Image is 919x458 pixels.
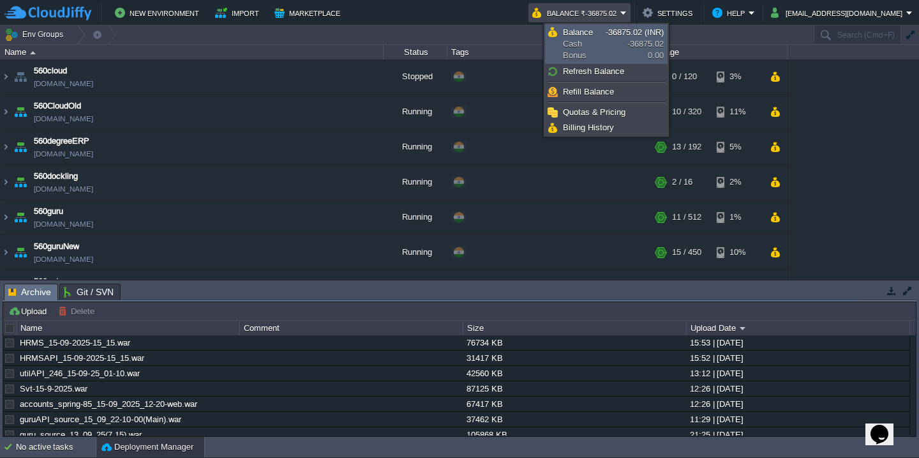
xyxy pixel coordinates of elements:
[717,235,758,270] div: 10%
[606,27,664,37] span: -36875.02 (INR)
[1,130,11,164] img: AMDAwAAAACH5BAEAAAAALAAAAAABAAEAAAICRAEAOw==
[34,253,93,266] a: [DOMAIN_NAME]
[384,235,447,270] div: Running
[463,366,685,381] div: 42560 KB
[687,351,909,365] div: 15:52 | [DATE]
[1,235,11,270] img: AMDAwAAAACH5BAEAAAAALAAAAAABAAEAAAICRAEAOw==
[546,121,667,135] a: Billing History
[384,200,447,234] div: Running
[672,59,697,94] div: 0 / 120
[384,45,447,59] div: Status
[4,26,68,43] button: Env Groups
[643,5,696,20] button: Settings
[4,5,91,21] img: CloudJiffy
[20,384,87,393] a: Svt-15-9-2025.war
[687,321,909,335] div: Upload Date
[11,235,29,270] img: AMDAwAAAACH5BAEAAAAALAAAAAABAAEAAAICRAEAOw==
[101,441,193,454] button: Deployment Manager
[11,95,29,129] img: AMDAwAAAACH5BAEAAAAALAAAAAABAAEAAAICRAEAOw==
[1,59,11,94] img: AMDAwAAAACH5BAEAAAAALAAAAAABAAEAAAICRAEAOw==
[672,130,701,164] div: 13 / 192
[34,148,93,160] a: [DOMAIN_NAME]
[8,305,50,317] button: Upload
[34,77,93,90] a: [DOMAIN_NAME]
[34,183,93,195] span: [DOMAIN_NAME]
[8,284,51,300] span: Archive
[563,107,625,117] span: Quotas & Pricing
[1,95,11,129] img: AMDAwAAAACH5BAEAAAAALAAAAAABAAEAAAICRAEAOw==
[546,105,667,119] a: Quotas & Pricing
[115,5,203,20] button: New Environment
[1,200,11,234] img: AMDAwAAAACH5BAEAAAAALAAAAAABAAEAAAICRAEAOw==
[687,427,909,442] div: 21:25 | [DATE]
[672,95,701,129] div: 10 / 320
[771,5,906,20] button: [EMAIL_ADDRESS][DOMAIN_NAME]
[384,130,447,164] div: Running
[532,5,620,20] button: Balance ₹-36875.02
[1,165,11,199] img: AMDAwAAAACH5BAEAAAAALAAAAAABAAEAAAICRAEAOw==
[463,412,685,427] div: 37462 KB
[463,397,685,411] div: 67417 KB
[34,170,78,183] a: 560dockling
[34,65,67,77] a: 560cloud
[672,270,692,305] div: 3 / 16
[463,335,685,350] div: 76734 KB
[687,335,909,350] div: 15:53 | [DATE]
[34,240,79,253] span: 560guruNew
[384,165,447,199] div: Running
[865,407,906,445] iframe: chat widget
[384,270,447,305] div: Running
[1,270,11,305] img: AMDAwAAAACH5BAEAAAAALAAAAAABAAEAAAICRAEAOw==
[34,135,89,148] a: 560degreeERP
[563,27,606,61] span: Cash Bonus
[11,200,29,234] img: AMDAwAAAACH5BAEAAAAALAAAAAABAAEAAAICRAEAOw==
[546,85,667,99] a: Refill Balance
[34,218,93,231] a: [DOMAIN_NAME]
[464,321,686,335] div: Size
[11,165,29,199] img: AMDAwAAAACH5BAEAAAAALAAAAAABAAEAAAICRAEAOw==
[717,130,758,164] div: 5%
[384,95,447,129] div: Running
[384,59,447,94] div: Stopped
[717,165,758,199] div: 2%
[652,45,787,59] div: Usage
[34,275,59,288] span: 560net
[64,284,114,300] span: Git / SVN
[687,366,909,381] div: 13:12 | [DATE]
[563,87,614,96] span: Refill Balance
[672,235,701,270] div: 15 / 450
[16,437,96,457] div: No active tasks
[30,51,36,54] img: AMDAwAAAACH5BAEAAAAALAAAAAABAAEAAAICRAEAOw==
[274,5,344,20] button: Marketplace
[20,430,142,439] a: guru_source_13_09_25(7.15).war
[241,321,463,335] div: Comment
[563,27,593,37] span: Balance
[58,305,98,317] button: Delete
[20,369,140,378] a: utilAPI_246_15-09-25_01-10.war
[717,95,758,129] div: 11%
[712,5,749,20] button: Help
[215,5,263,20] button: Import
[606,27,664,60] span: -36875.02 0.00
[463,351,685,365] div: 31417 KB
[687,381,909,396] div: 12:26 | [DATE]
[11,130,29,164] img: AMDAwAAAACH5BAEAAAAALAAAAAABAAEAAAICRAEAOw==
[34,205,63,218] a: 560guru
[11,59,29,94] img: AMDAwAAAACH5BAEAAAAALAAAAAABAAEAAAICRAEAOw==
[463,427,685,442] div: 105868 KB
[563,123,614,132] span: Billing History
[672,165,692,199] div: 2 / 16
[20,415,181,424] a: guruAPI_source_15_09_22-10-00(Main).war
[687,412,909,427] div: 11:29 | [DATE]
[34,112,93,125] a: [DOMAIN_NAME]
[34,100,81,112] a: 560CloudOld
[672,200,701,234] div: 11 / 512
[717,270,758,305] div: 4%
[11,270,29,305] img: AMDAwAAAACH5BAEAAAAALAAAAAABAAEAAAICRAEAOw==
[20,338,130,347] a: HRMS_15-09-2025-15_15.war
